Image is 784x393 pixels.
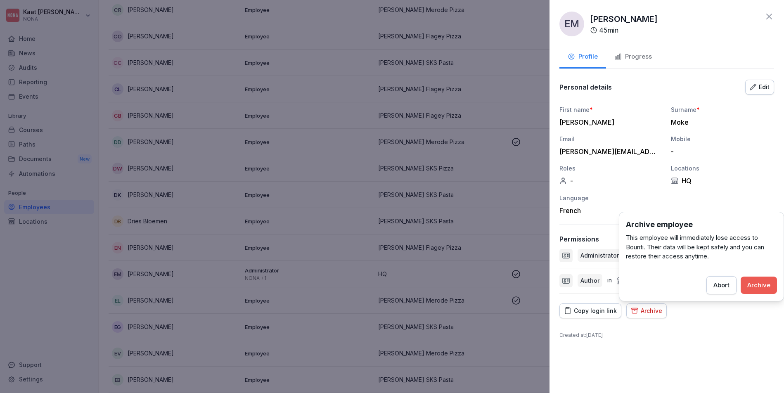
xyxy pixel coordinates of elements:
[750,83,770,92] div: Edit
[559,206,663,215] div: French
[671,164,774,173] div: Locations
[568,52,598,62] div: Profile
[559,194,663,202] div: Language
[559,46,606,69] button: Profile
[626,303,667,318] button: Archive
[599,25,618,35] p: 45 min
[671,147,770,156] div: -
[559,12,584,36] div: EM
[559,235,599,243] p: Permissions
[559,177,663,185] div: -
[631,306,662,315] div: Archive
[559,164,663,173] div: Roles
[671,118,770,126] div: Moke
[747,281,770,290] div: Archive
[559,83,612,91] p: Personal details
[607,276,612,285] p: in
[745,80,774,95] button: Edit
[626,219,777,230] h3: Archive employee
[580,251,619,260] p: Administrator
[590,13,658,25] p: [PERSON_NAME]
[559,105,663,114] div: First name
[559,147,658,156] div: [PERSON_NAME][EMAIL_ADDRESS][DOMAIN_NAME]
[580,276,599,285] p: Author
[559,135,663,143] div: Email
[741,277,777,294] button: Archive
[559,331,774,339] p: Created at : [DATE]
[614,52,652,62] div: Progress
[626,233,777,261] p: This employee will immediately lose access to Bounti. Their data will be kept safely and you can ...
[713,281,730,290] div: Abort
[617,276,637,285] div: HQ
[706,276,737,294] button: Abort
[559,118,658,126] div: [PERSON_NAME]
[671,135,774,143] div: Mobile
[671,177,774,185] div: HQ
[559,303,621,318] button: Copy login link
[606,46,660,69] button: Progress
[564,306,617,315] div: Copy login link
[671,105,774,114] div: Surname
